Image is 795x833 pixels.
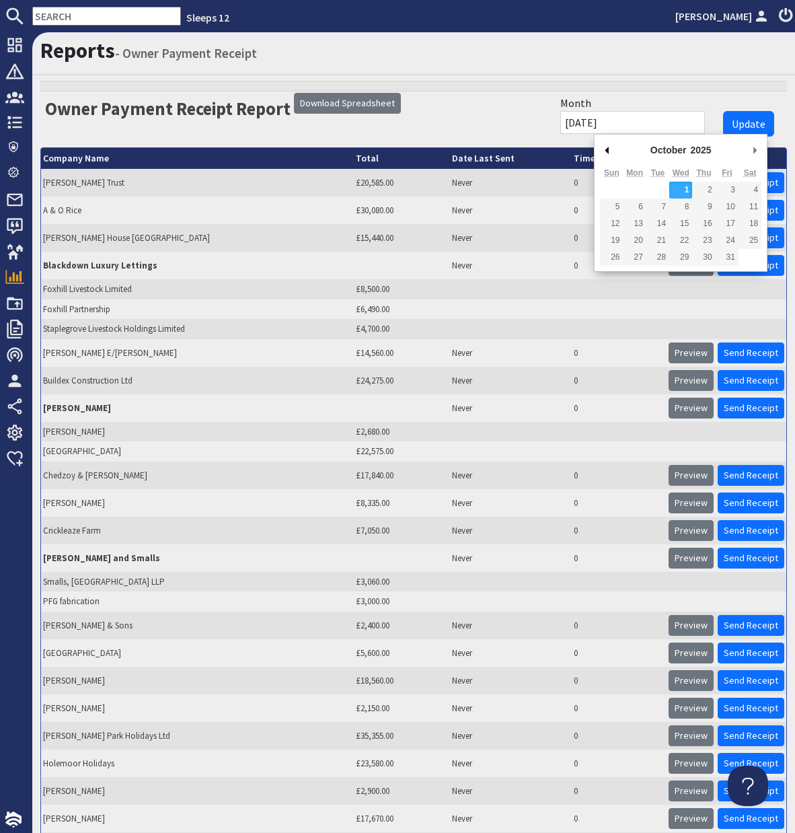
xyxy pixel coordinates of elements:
button: 17 [716,215,739,232]
td: Staplegrove Livestock Holdings Limited [41,319,354,339]
td: Never [450,612,572,639]
abbr: Wednesday [673,168,689,178]
a: Send Receipt [718,398,784,419]
button: 9 [692,198,715,215]
a: Preview [669,615,714,636]
a: Send Receipt [718,493,784,513]
a: Reports [40,37,115,64]
td: £14,560.00 [354,339,450,367]
th: Company Name [41,148,354,169]
button: 18 [739,215,761,232]
th: Times Sent [572,148,667,169]
td: Foxhill Partnership [41,299,354,320]
button: 24 [716,232,739,249]
td: 0 [572,252,667,279]
td: [PERSON_NAME] [41,489,354,517]
td: Never [450,339,572,367]
button: 28 [646,249,669,266]
a: Send Receipt [718,548,784,569]
td: 0 [572,394,667,422]
td: Never [450,462,572,489]
a: Preview [669,493,714,513]
td: £3,000.00 [354,591,450,612]
a: Send Receipt [718,465,784,486]
button: 31 [716,249,739,266]
td: £17,840.00 [354,462,450,489]
td: 0 [572,694,667,722]
td: £35,355.00 [354,722,450,750]
button: 22 [669,232,692,249]
td: 0 [572,224,667,252]
td: 0 [572,196,667,224]
td: £30,080.00 [354,196,450,224]
a: Send Receipt [718,342,784,363]
button: 15 [669,215,692,232]
td: [PERSON_NAME] House [GEOGRAPHIC_DATA] [41,224,354,252]
td: [PERSON_NAME] [41,667,354,694]
td: 0 [572,639,667,667]
td: £6,490.00 [354,299,450,320]
td: Foxhill Livestock Limited [41,279,354,299]
button: 19 [600,232,623,249]
div: 2025 [689,140,714,160]
td: £17,670.00 [354,805,450,832]
td: [PERSON_NAME] Park Holidays Ltd [41,722,354,750]
button: 12 [600,215,623,232]
td: Never [450,544,572,572]
td: Never [450,394,572,422]
small: - Owner Payment Receipt [115,45,257,61]
label: Month [560,95,591,111]
a: Download Spreadsheet [294,93,401,114]
a: Preview [669,370,714,391]
iframe: Toggle Customer Support [728,766,768,806]
td: Smalls, [GEOGRAPHIC_DATA] LLP [41,572,354,592]
a: Send Receipt [718,698,784,719]
a: Preview [669,753,714,774]
td: Never [450,805,572,832]
button: 6 [623,198,646,215]
button: 1 [669,182,692,198]
a: Sleeps 12 [186,11,229,24]
td: Never [450,367,572,394]
td: Holemoor Holidays [41,750,354,777]
button: 27 [623,249,646,266]
td: [PERSON_NAME] Trust [41,169,354,196]
a: Send Receipt [718,370,784,391]
td: Never [450,196,572,224]
td: 0 [572,777,667,805]
abbr: Sunday [604,168,619,178]
button: 7 [646,198,669,215]
td: Never [450,252,572,279]
td: £8,500.00 [354,279,450,299]
a: Send Receipt [718,670,784,691]
td: 0 [572,489,667,517]
button: 21 [646,232,669,249]
strong: [PERSON_NAME] and Smalls [43,552,160,564]
button: 26 [600,249,623,266]
abbr: Saturday [744,168,757,178]
a: Send Receipt [718,643,784,663]
button: 2 [692,182,715,198]
td: [PERSON_NAME] [41,777,354,805]
strong: Blackdown Luxury Lettings [43,260,157,271]
td: Never [450,694,572,722]
button: 5 [600,198,623,215]
a: Preview [669,548,714,569]
td: £4,700.00 [354,319,450,339]
a: Preview [669,398,714,419]
td: Buildex Construction Ltd [41,367,354,394]
td: £20,585.00 [354,169,450,196]
td: £22,575.00 [354,441,450,462]
td: £7,050.00 [354,517,450,544]
img: staytech_i_w-64f4e8e9ee0a9c174fd5317b4b171b261742d2d393467e5bdba4413f4f884c10.svg [5,811,22,828]
abbr: Friday [722,168,732,178]
td: £2,680.00 [354,422,450,442]
td: £5,600.00 [354,639,450,667]
td: 0 [572,667,667,694]
td: A & O Rice [41,196,354,224]
td: Never [450,777,572,805]
td: 0 [572,805,667,832]
a: [PERSON_NAME] [675,8,771,24]
td: Never [450,667,572,694]
button: 30 [692,249,715,266]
